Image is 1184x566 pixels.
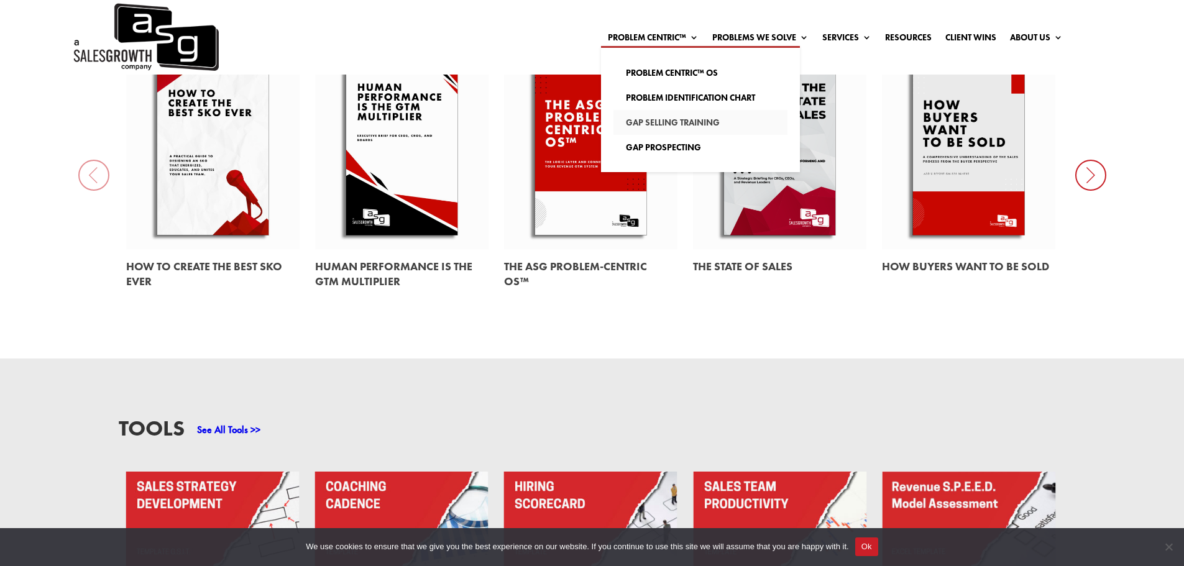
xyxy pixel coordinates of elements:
[613,85,787,110] a: Problem Identification Chart
[608,33,699,47] a: Problem Centric™
[822,33,871,47] a: Services
[945,33,996,47] a: Client Wins
[613,110,787,135] a: Gap Selling Training
[855,537,878,556] button: Ok
[1162,541,1175,553] span: No
[119,418,185,445] h3: Tools
[613,60,787,85] a: Problem Centric™ OS
[885,33,932,47] a: Resources
[613,135,787,160] a: Gap Prospecting
[306,541,848,553] span: We use cookies to ensure that we give you the best experience on our website. If you continue to ...
[197,423,260,436] a: See All Tools >>
[1010,33,1063,47] a: About Us
[712,33,809,47] a: Problems We Solve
